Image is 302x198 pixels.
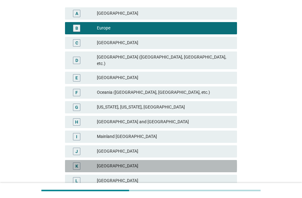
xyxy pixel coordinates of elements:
[75,104,78,110] div: G
[75,25,78,31] div: B
[75,163,78,169] div: K
[97,25,232,32] div: Europe
[97,177,232,185] div: [GEOGRAPHIC_DATA]
[97,39,232,47] div: [GEOGRAPHIC_DATA]
[75,89,78,96] div: F
[75,10,78,17] div: A
[76,133,77,140] div: I
[75,57,78,63] div: D
[75,74,78,81] div: E
[97,54,232,67] div: [GEOGRAPHIC_DATA] ([GEOGRAPHIC_DATA], [GEOGRAPHIC_DATA], etc.)
[97,162,232,170] div: [GEOGRAPHIC_DATA]
[75,119,78,125] div: H
[97,148,232,155] div: [GEOGRAPHIC_DATA]
[75,40,78,46] div: C
[97,118,232,126] div: [GEOGRAPHIC_DATA] and [GEOGRAPHIC_DATA]
[97,133,232,140] div: Mainland [GEOGRAPHIC_DATA]
[97,74,232,82] div: [GEOGRAPHIC_DATA]
[75,148,78,154] div: J
[97,104,232,111] div: [US_STATE], [US_STATE], [GEOGRAPHIC_DATA]
[97,89,232,96] div: Oceania ([GEOGRAPHIC_DATA], [GEOGRAPHIC_DATA], etc.)
[97,10,232,17] div: [GEOGRAPHIC_DATA]
[75,177,78,184] div: L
